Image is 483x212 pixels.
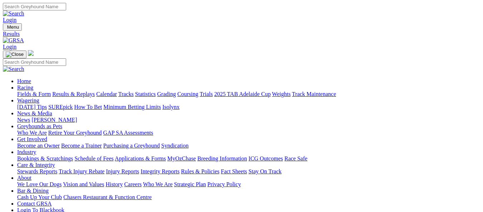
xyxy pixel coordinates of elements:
a: Syndication [161,143,188,149]
a: News & Media [17,110,52,116]
a: Login [3,44,16,50]
div: Get Involved [17,143,480,149]
a: Minimum Betting Limits [103,104,161,110]
a: [PERSON_NAME] [31,117,77,123]
a: About [17,175,31,181]
div: News & Media [17,117,480,123]
a: Results & Replays [52,91,95,97]
a: GAP SA Assessments [103,130,153,136]
a: Retire Your Greyhound [48,130,102,136]
span: Menu [7,24,19,30]
a: Coursing [177,91,198,97]
a: MyOzChase [167,155,196,162]
div: Bar & Dining [17,194,480,201]
a: Applications & Forms [115,155,166,162]
a: Fact Sheets [221,168,247,174]
a: Breeding Information [197,155,247,162]
a: Calendar [96,91,117,97]
a: Race Safe [284,155,307,162]
img: logo-grsa-white.png [28,50,34,56]
a: Who We Are [143,181,173,187]
a: News [17,117,30,123]
a: Integrity Reports [141,168,179,174]
a: Care & Integrity [17,162,55,168]
a: Purchasing a Greyhound [103,143,160,149]
div: Wagering [17,104,480,110]
img: Search [3,10,24,17]
a: Grading [157,91,176,97]
div: About [17,181,480,188]
a: Strategic Plan [174,181,206,187]
img: Search [3,66,24,72]
img: Close [6,52,24,57]
a: Careers [124,181,142,187]
a: Wagering [17,97,39,103]
button: Toggle navigation [3,23,22,31]
div: Greyhounds as Pets [17,130,480,136]
a: Weights [272,91,291,97]
div: Care & Integrity [17,168,480,175]
a: Contact GRSA [17,201,51,207]
a: Trials [199,91,213,97]
a: Home [17,78,31,84]
a: Injury Reports [106,168,139,174]
a: History [105,181,123,187]
a: Cash Up Your Club [17,194,62,200]
a: SUREpick [48,104,73,110]
a: [DATE] Tips [17,104,47,110]
a: Bar & Dining [17,188,49,194]
a: Vision and Values [63,181,104,187]
div: Industry [17,155,480,162]
a: Schedule of Fees [74,155,113,162]
a: Stay On Track [248,168,281,174]
a: Privacy Policy [207,181,241,187]
input: Search [3,3,66,10]
a: Fields & Form [17,91,51,97]
a: Rules & Policies [181,168,220,174]
button: Toggle navigation [3,50,26,58]
a: Bookings & Scratchings [17,155,73,162]
input: Search [3,58,66,66]
a: We Love Our Dogs [17,181,61,187]
a: Isolynx [162,104,179,110]
a: 2025 TAB Adelaide Cup [214,91,271,97]
div: Racing [17,91,480,97]
a: Login [3,17,16,23]
a: Racing [17,85,33,91]
a: Chasers Restaurant & Function Centre [63,194,152,200]
a: Industry [17,149,36,155]
a: Greyhounds as Pets [17,123,62,129]
img: GRSA [3,37,24,44]
a: Stewards Reports [17,168,57,174]
a: How To Bet [74,104,102,110]
a: Get Involved [17,136,47,142]
a: Tracks [118,91,134,97]
a: Results [3,31,480,37]
a: Become an Owner [17,143,60,149]
a: Track Maintenance [292,91,336,97]
a: Track Injury Rebate [59,168,104,174]
a: Statistics [135,91,156,97]
a: ICG Outcomes [248,155,283,162]
a: Become a Trainer [61,143,102,149]
a: Who We Are [17,130,47,136]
